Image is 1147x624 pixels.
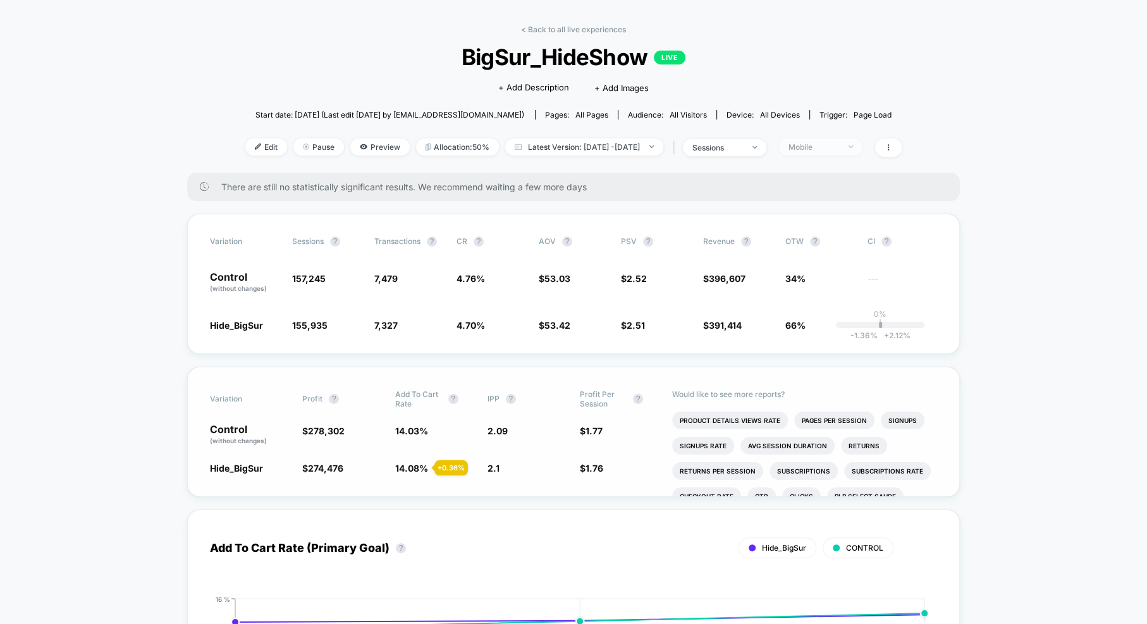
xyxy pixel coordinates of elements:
button: ? [881,236,892,247]
p: 0% [874,309,886,319]
span: $ [703,320,742,331]
span: 14.03 % [395,425,428,436]
li: Checkout Rate [672,487,741,505]
span: (without changes) [210,437,267,444]
img: end [849,145,853,148]
a: < Back to all live experiences [521,25,626,34]
tspan: 16 % [216,595,230,603]
img: calendar [515,144,522,150]
span: 2.09 [488,425,508,436]
span: $ [621,273,647,284]
img: rebalance [426,144,431,150]
span: 274,476 [308,463,343,474]
button: ? [643,236,653,247]
li: Subscriptions Rate [844,462,931,480]
span: Preview [350,138,410,156]
span: 14.08 % [395,463,428,474]
p: | [879,319,881,328]
span: 7,327 [374,320,398,331]
span: Variation [210,389,279,408]
p: Control [210,272,279,293]
span: Pause [293,138,344,156]
button: ? [448,394,458,404]
span: Hide_BigSur [762,543,806,553]
span: All Visitors [670,110,707,119]
span: + Add Images [594,83,649,93]
span: Latest Version: [DATE] - [DATE] [505,138,663,156]
p: Would like to see more reports? [672,389,937,399]
span: Revenue [703,236,735,246]
li: Pages Per Session [794,412,874,429]
span: 2.1 [488,463,500,474]
span: 391,414 [709,320,742,331]
span: $ [703,273,745,284]
span: Sessions [292,236,324,246]
span: 4.76 % [457,273,485,284]
span: + [884,331,889,340]
span: Profit Per Session [580,389,627,408]
button: ? [329,394,339,404]
span: $ [539,320,570,331]
span: Page Load [854,110,892,119]
img: end [752,146,757,149]
p: LIVE [654,51,685,64]
button: ? [506,394,516,404]
span: Hide_BigSur [210,463,263,474]
button: ? [396,543,406,553]
div: + 0.36 % [434,460,468,475]
span: 34% [785,273,806,284]
li: Product Details Views Rate [672,412,788,429]
span: all pages [575,110,608,119]
span: 7,479 [374,273,398,284]
li: Signups Rate [672,437,734,455]
div: Mobile [788,142,839,152]
span: 66% [785,320,806,331]
button: ? [562,236,572,247]
span: 53.03 [544,273,570,284]
span: Allocation: 50% [416,138,499,156]
button: ? [474,236,484,247]
div: sessions [692,143,743,152]
span: 155,935 [292,320,328,331]
span: Transactions [374,236,420,246]
span: Edit [245,138,287,156]
span: 396,607 [709,273,745,284]
span: 4.70 % [457,320,485,331]
span: Add To Cart Rate [395,389,442,408]
button: ? [633,394,643,404]
span: 157,245 [292,273,326,284]
span: AOV [539,236,556,246]
li: Signups [881,412,924,429]
span: $ [621,320,645,331]
button: ? [330,236,340,247]
span: all devices [760,110,800,119]
div: Pages: [545,110,608,119]
span: IPP [488,394,500,403]
span: BigSur_HideShow [278,44,869,70]
button: ? [741,236,751,247]
span: 1.77 [586,425,603,436]
span: PSV [621,236,637,246]
li: Subscriptions [770,462,838,480]
span: 2.51 [627,320,645,331]
span: 2.52 [627,273,647,284]
span: $ [302,425,345,436]
span: (without changes) [210,284,267,292]
span: + Add Description [498,82,569,94]
span: Device: [716,110,809,119]
img: end [303,144,309,150]
span: -1.36 % [850,331,878,340]
span: $ [580,463,603,474]
span: | [670,138,683,157]
img: edit [255,144,261,150]
span: 1.76 [586,463,603,474]
div: Audience: [628,110,707,119]
span: 278,302 [308,425,345,436]
span: OTW [785,236,855,247]
button: ? [810,236,820,247]
img: end [649,145,654,148]
span: Hide_BigSur [210,320,263,331]
span: 2.12 % [878,331,911,340]
span: CR [457,236,467,246]
li: Plp Select Sahde [827,487,904,505]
